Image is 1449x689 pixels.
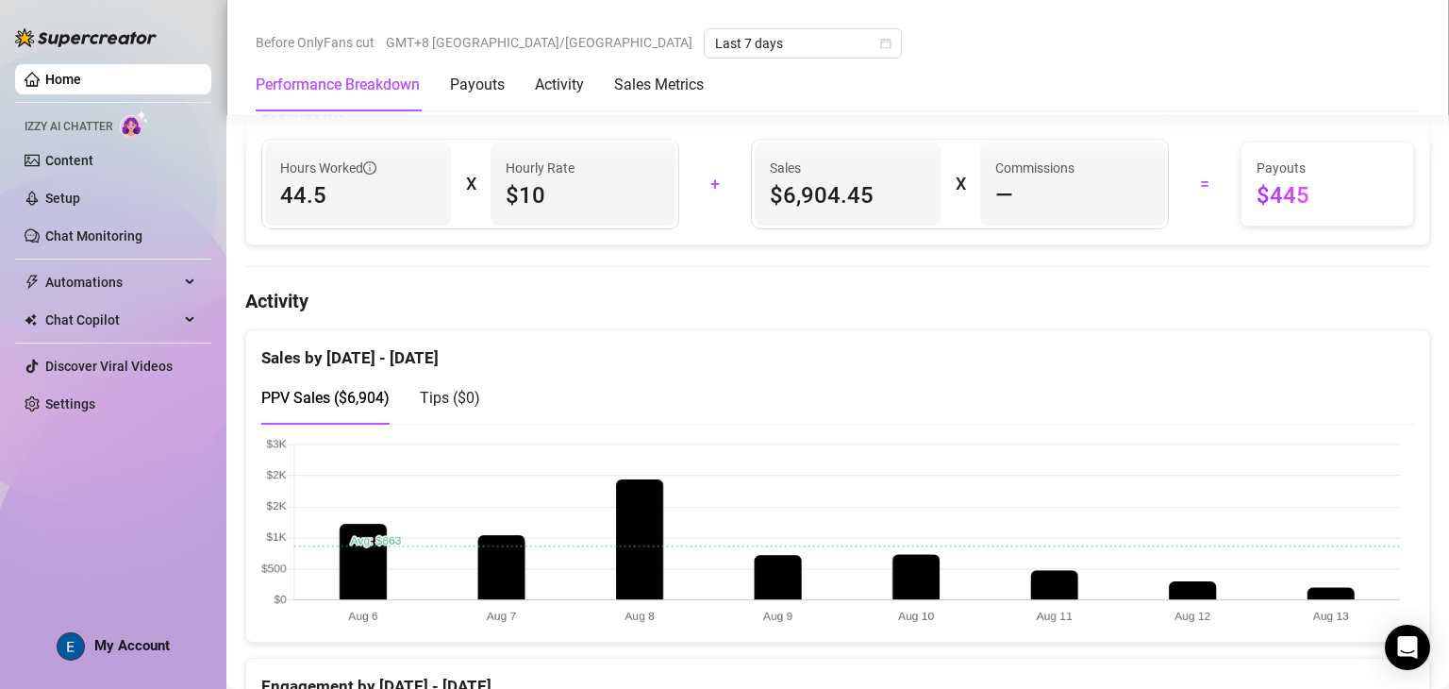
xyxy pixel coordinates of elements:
[1257,158,1398,178] span: Payouts
[45,267,179,297] span: Automations
[261,389,390,407] span: PPV Sales ( $6,904 )
[691,169,740,199] div: +
[15,28,157,47] img: logo-BBDzfeDw.svg
[466,169,475,199] div: X
[94,637,170,654] span: My Account
[715,29,891,58] span: Last 7 days
[45,396,95,412] a: Settings
[770,158,925,178] span: Sales
[1180,169,1229,199] div: =
[386,28,692,57] span: GMT+8 [GEOGRAPHIC_DATA]/[GEOGRAPHIC_DATA]
[45,153,93,168] a: Content
[256,28,375,57] span: Before OnlyFans cut
[25,313,37,327] img: Chat Copilot
[770,180,925,210] span: $6,904.45
[420,389,480,407] span: Tips ( $0 )
[45,305,179,335] span: Chat Copilot
[45,72,81,87] a: Home
[45,228,142,244] a: Chat Monitoring
[58,633,84,660] img: ACg8ocLcPRSDFD1_FgQTWMGHesrdCMFi59PFqVtBfnK-VGsPLWuquQ=s96-c
[120,110,149,138] img: AI Chatter
[506,180,661,210] span: $10
[256,74,420,96] div: Performance Breakdown
[535,74,584,96] div: Activity
[1385,625,1430,670] div: Open Intercom Messenger
[245,288,1430,314] h4: Activity
[1257,180,1398,210] span: $445
[995,180,1013,210] span: —
[995,158,1074,178] article: Commissions
[25,275,40,290] span: thunderbolt
[280,158,376,178] span: Hours Worked
[450,74,505,96] div: Payouts
[45,191,80,206] a: Setup
[363,161,376,175] span: info-circle
[506,158,575,178] article: Hourly Rate
[25,118,112,136] span: Izzy AI Chatter
[261,330,1414,371] div: Sales by [DATE] - [DATE]
[956,169,965,199] div: X
[880,38,891,49] span: calendar
[280,180,436,210] span: 44.5
[614,74,704,96] div: Sales Metrics
[45,359,173,374] a: Discover Viral Videos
